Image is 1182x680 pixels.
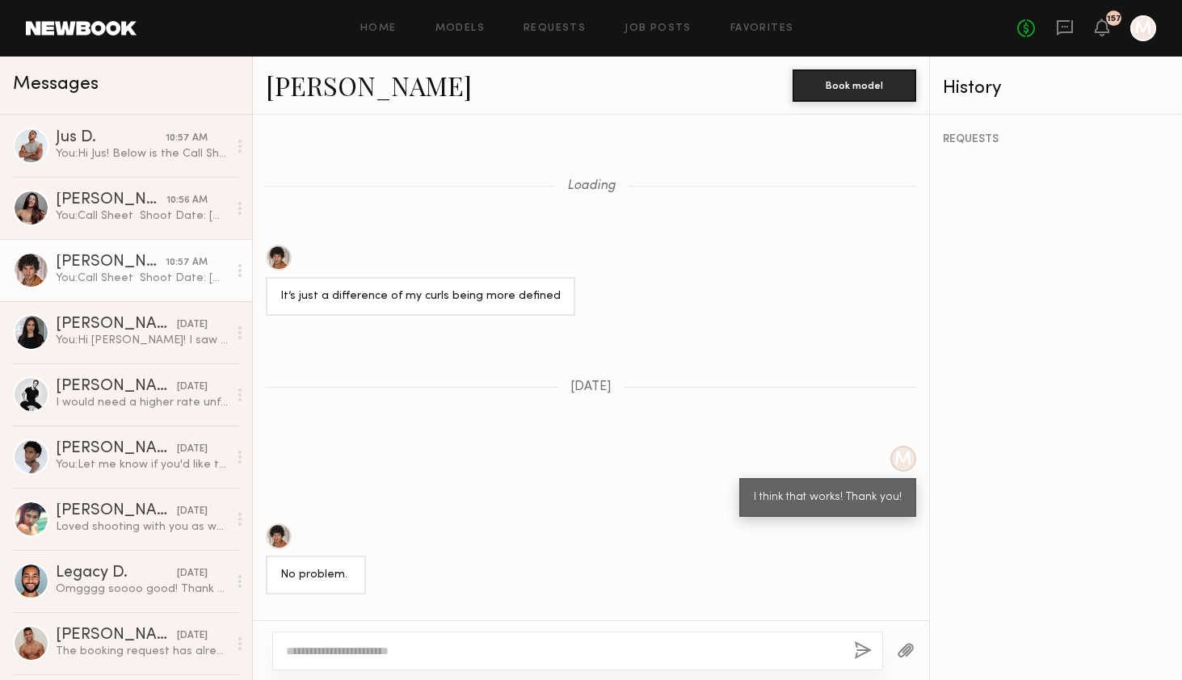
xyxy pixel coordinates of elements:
[166,193,208,208] div: 10:56 AM
[177,317,208,333] div: [DATE]
[56,192,166,208] div: [PERSON_NAME]
[13,75,99,94] span: Messages
[730,23,794,34] a: Favorites
[266,68,472,103] a: [PERSON_NAME]
[56,457,228,472] div: You: Let me know if you'd like to move forward. Totally understand if not!
[56,333,228,348] div: You: Hi [PERSON_NAME]! I saw you submitted to my job listing for a shoot with a small sustainable...
[56,254,166,271] div: [PERSON_NAME]
[56,395,228,410] div: I would need a higher rate unfortunately!
[177,566,208,581] div: [DATE]
[177,504,208,519] div: [DATE]
[570,380,612,394] span: [DATE]
[435,23,485,34] a: Models
[625,23,692,34] a: Job Posts
[56,644,228,659] div: The booking request has already been cancelled.
[1130,15,1156,41] a: M
[793,78,916,91] a: Book model
[567,179,616,193] span: Loading
[56,271,228,286] div: You: Call Sheet Shoot Date: [DATE] Call Time: 2:45pm Location: [GEOGRAPHIC_DATA][PERSON_NAME] [UR...
[360,23,397,34] a: Home
[1107,15,1121,23] div: 157
[280,288,561,306] div: It’s just a difference of my curls being more defined
[177,380,208,395] div: [DATE]
[943,79,1169,98] div: History
[56,565,177,581] div: Legacy D.
[56,503,177,519] div: [PERSON_NAME]
[177,628,208,644] div: [DATE]
[280,566,351,585] div: No problem.
[56,581,228,597] div: Omgggg soooo good! Thank you for all these! He clearly had a blast! Yes let me know if you ever n...
[56,628,177,644] div: [PERSON_NAME]
[56,208,228,224] div: You: Call Sheet Shoot Date: [DATE] Call Time: 2:45pm Location: [GEOGRAPHIC_DATA][PERSON_NAME] [UR...
[166,131,208,146] div: 10:57 AM
[524,23,586,34] a: Requests
[56,519,228,535] div: Loved shooting with you as well!! I just followed you on ig! :) look forward to seeing the pics!
[56,379,177,395] div: [PERSON_NAME]
[56,130,166,146] div: Jus D.
[754,489,902,507] div: I think that works! Thank you!
[56,146,228,162] div: You: Hi Jus! Below is the Call Sheet for our shoot [DATE] :) Please let me know if you have any q...
[177,442,208,457] div: [DATE]
[943,134,1169,145] div: REQUESTS
[166,255,208,271] div: 10:57 AM
[793,69,916,102] button: Book model
[56,317,177,333] div: [PERSON_NAME]
[56,441,177,457] div: [PERSON_NAME]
